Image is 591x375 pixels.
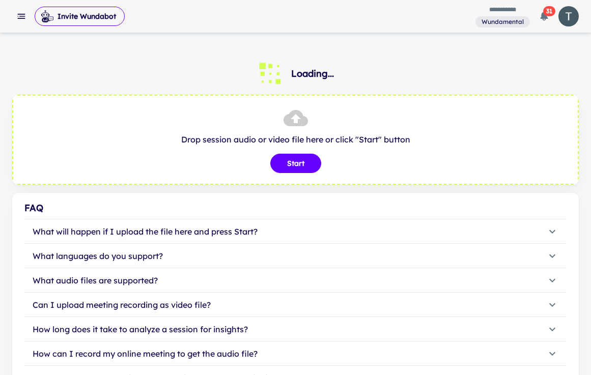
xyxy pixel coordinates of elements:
[475,15,530,28] span: You are a member of this workspace. Contact your workspace owner for assistance.
[33,274,158,286] p: What audio files are supported?
[24,268,567,293] button: What audio files are supported?
[270,154,321,173] button: Start
[33,225,258,238] p: What will happen if I upload the file here and press Start?
[291,67,334,81] h6: Loading...
[477,17,528,26] span: Wundamental
[33,323,248,335] p: How long does it take to analyze a session for insights?
[35,6,125,26] span: Invite Wundabot to record a meeting
[35,7,125,26] button: Invite Wundabot
[23,133,568,146] p: Drop session audio or video file here or click "Start" button
[543,6,555,16] span: 31
[24,219,567,244] button: What will happen if I upload the file here and press Start?
[33,348,258,360] p: How can I record my online meeting to get the audio file?
[24,244,567,268] button: What languages do you support?
[24,317,567,341] button: How long does it take to analyze a session for insights?
[24,201,567,215] div: FAQ
[33,299,211,311] p: Can I upload meeting recording as video file?
[534,6,554,26] button: 31
[33,250,163,262] p: What languages do you support?
[24,341,567,366] button: How can I record my online meeting to get the audio file?
[558,6,579,26] img: photoURL
[24,293,567,317] button: Can I upload meeting recording as video file?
